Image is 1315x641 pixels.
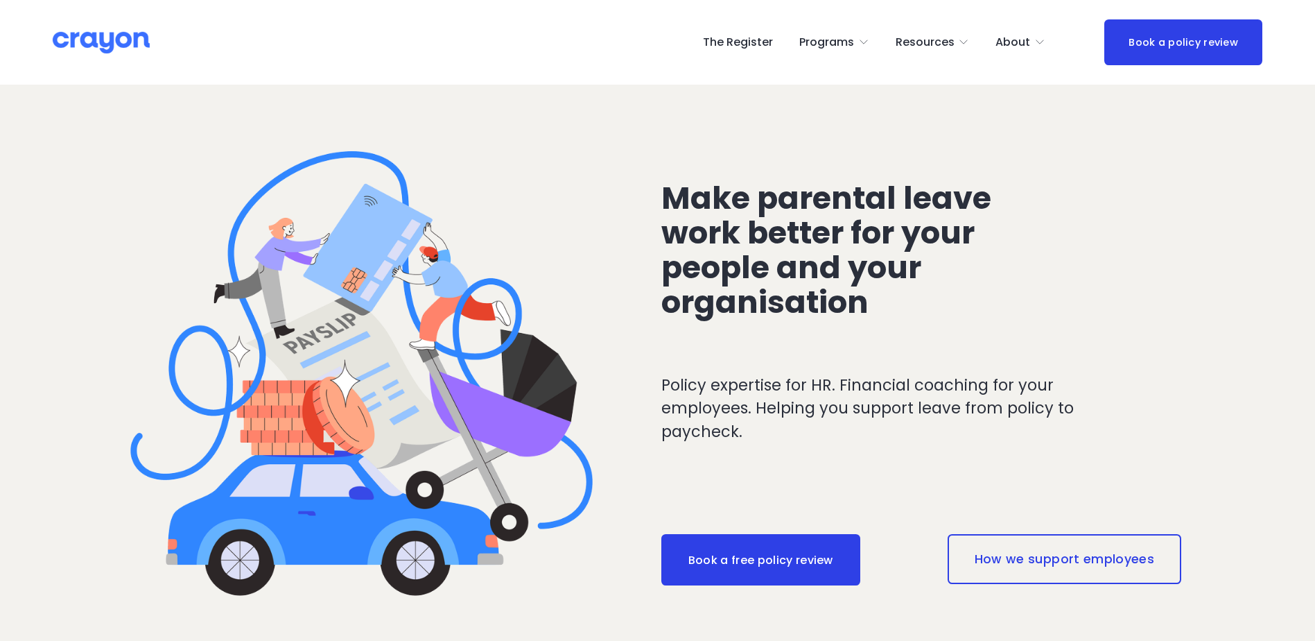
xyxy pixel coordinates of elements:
p: Policy expertise for HR. Financial coaching for your employees. Helping you support leave from po... [661,374,1131,444]
a: How we support employees [948,534,1181,584]
span: About [995,33,1030,53]
a: folder dropdown [799,31,869,53]
a: The Register [703,31,773,53]
a: folder dropdown [896,31,970,53]
span: Programs [799,33,854,53]
span: Make parental leave work better for your people and your organisation [661,176,998,324]
a: Book a free policy review [661,534,860,586]
span: Resources [896,33,955,53]
a: Book a policy review [1104,19,1262,65]
img: Crayon [53,31,150,55]
a: folder dropdown [995,31,1045,53]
